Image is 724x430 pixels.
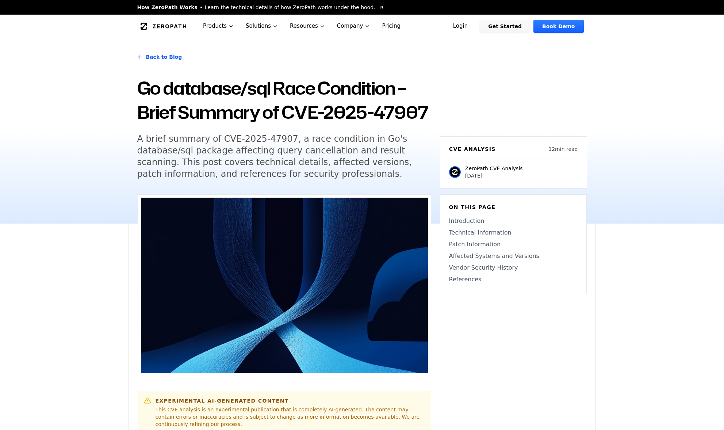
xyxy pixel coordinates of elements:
[479,20,530,33] a: Get Started
[141,198,428,373] img: Go database/sql Race Condition – Brief Summary of CVE-2025-47907
[137,76,431,124] h1: Go database/sql Race Condition – Brief Summary of CVE-2025-47907
[533,20,583,33] a: Book Demo
[284,15,331,38] button: Resources
[449,252,578,260] a: Affected Systems and Versions
[137,47,182,67] a: Back to Blog
[465,172,523,179] p: [DATE]
[156,397,425,404] h6: Experimental AI-Generated Content
[449,217,578,225] a: Introduction
[449,228,578,237] a: Technical Information
[129,15,596,38] nav: Global
[449,166,461,178] img: ZeroPath CVE Analysis
[449,263,578,272] a: Vendor Security History
[205,4,375,11] span: Learn the technical details of how ZeroPath works under the hood.
[197,15,240,38] button: Products
[240,15,284,38] button: Solutions
[137,133,418,180] h5: A brief summary of CVE-2025-47907, a race condition in Go's database/sql package affecting query ...
[137,4,198,11] span: How ZeroPath Works
[156,406,425,428] p: This CVE analysis is an experimental publication that is completely AI-generated. The content may...
[449,240,578,249] a: Patch Information
[548,145,578,153] p: 12 min read
[137,4,384,11] a: How ZeroPath WorksLearn the technical details of how ZeroPath works under the hood.
[449,275,578,284] a: References
[465,165,523,172] p: ZeroPath CVE Analysis
[449,145,496,153] h6: CVE Analysis
[444,20,477,33] a: Login
[449,203,578,211] h6: On this page
[331,15,376,38] button: Company
[376,15,406,38] a: Pricing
